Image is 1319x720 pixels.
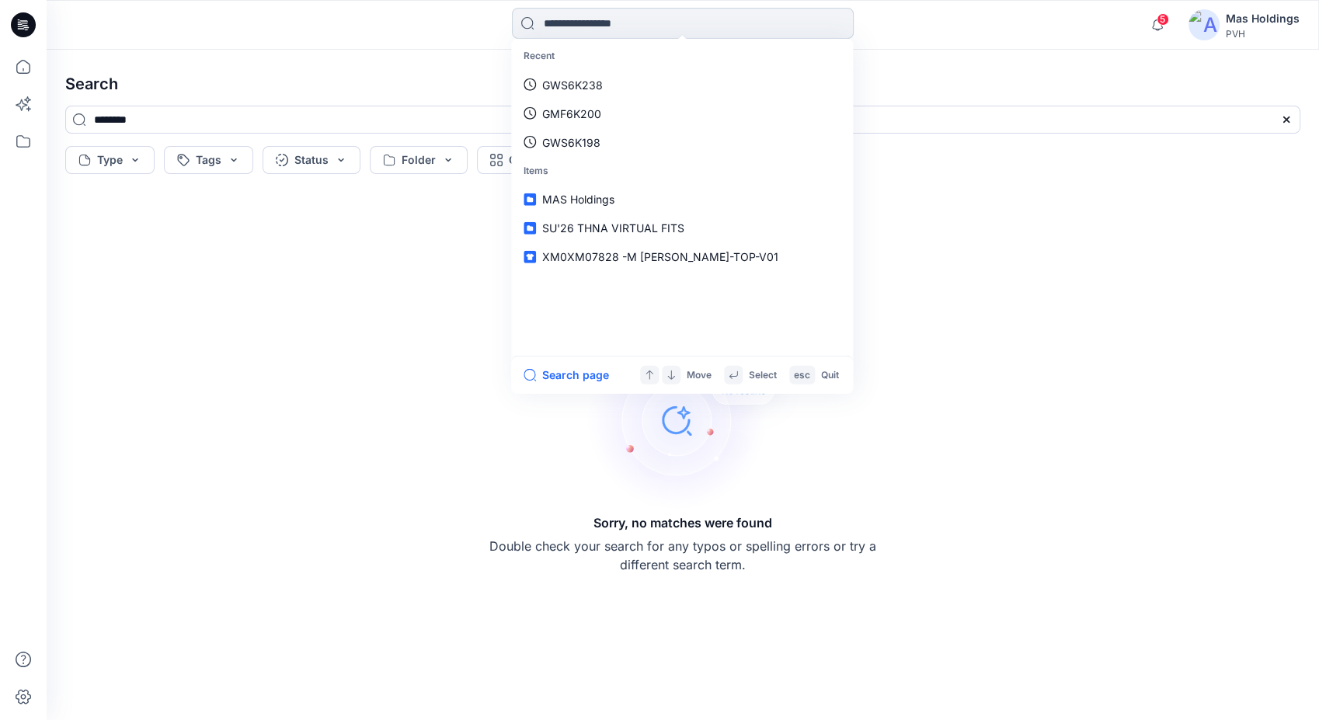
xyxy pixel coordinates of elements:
[370,146,468,174] button: Folder
[65,146,155,174] button: Type
[542,193,614,206] span: MAS Holdings
[514,70,850,99] a: GWS6K238
[542,221,684,235] span: SU'26 THNA VIRTUAL FITS
[687,367,712,383] p: Move
[514,214,850,242] a: SU'26 THNA VIRTUAL FITS
[1226,28,1300,40] div: PVH
[1226,9,1300,28] div: Mas Holdings
[489,537,877,574] p: Double check your search for any typos or spelling errors or try a different search term.
[794,367,810,383] p: esc
[1188,9,1220,40] img: avatar
[263,146,360,174] button: Status
[593,513,772,532] h5: Sorry, no matches were found
[53,62,1313,106] h4: Search
[514,156,850,185] p: Items
[542,76,603,92] p: GWS6K238
[749,367,777,383] p: Select
[586,327,804,513] img: Sorry, no matches were found
[514,42,850,71] p: Recent
[514,127,850,156] a: GWS6K198
[514,99,850,127] a: GMF6K200
[821,367,839,383] p: Quit
[542,105,601,121] p: GMF6K200
[477,146,595,174] button: Collection
[164,146,253,174] button: Tags
[542,250,778,263] span: XM0XM07828 -M [PERSON_NAME]-TOP-V01
[524,366,609,384] button: Search page
[514,185,850,214] a: MAS Holdings
[514,242,850,271] a: XM0XM07828 -M [PERSON_NAME]-TOP-V01
[542,134,600,150] p: GWS6K198
[1157,13,1169,26] span: 5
